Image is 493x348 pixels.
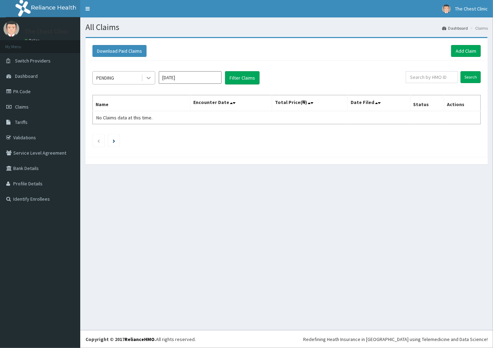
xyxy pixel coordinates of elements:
button: Download Paid Claims [92,45,147,57]
a: Add Claim [451,45,481,57]
img: User Image [3,21,19,37]
span: Claims [15,104,29,110]
th: Name [93,95,191,111]
a: Online [24,38,41,43]
p: The Chest Clinic [24,28,69,35]
th: Status [410,95,444,111]
span: The Chest Clinic [455,6,488,12]
span: Dashboard [15,73,38,79]
button: Filter Claims [225,71,260,84]
th: Actions [444,95,481,111]
input: Search by HMO ID [406,71,458,83]
li: Claims [469,25,488,31]
span: Tariffs [15,119,28,125]
img: User Image [442,5,451,13]
div: Redefining Heath Insurance in [GEOGRAPHIC_DATA] using Telemedicine and Data Science! [303,336,488,343]
a: RelianceHMO [125,336,155,342]
th: Date Filed [348,95,410,111]
span: No Claims data at this time. [96,114,152,121]
th: Encounter Date [191,95,272,111]
h1: All Claims [85,23,488,32]
input: Select Month and Year [159,71,222,84]
span: Switch Providers [15,58,51,64]
footer: All rights reserved. [80,330,493,348]
input: Search [461,71,481,83]
th: Total Price(₦) [272,95,348,111]
strong: Copyright © 2017 . [85,336,156,342]
a: Previous page [97,138,100,144]
a: Next page [113,138,115,144]
a: Dashboard [442,25,468,31]
div: PENDING [96,74,114,81]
